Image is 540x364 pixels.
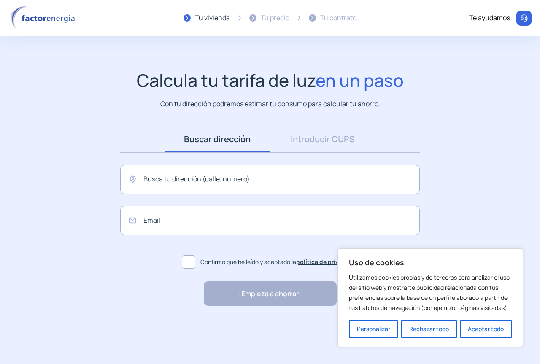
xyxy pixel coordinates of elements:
p: Con tu dirección podremos estimar tu consumo para calcular tu ahorro. [160,99,380,109]
a: Buscar dirección [165,126,270,152]
p: Uso de cookies [349,257,512,267]
a: política de privacidad [296,258,358,266]
div: Tu contrato [320,13,356,24]
img: logo factor [8,6,80,30]
span: en un paso [316,68,404,92]
div: Tu precio [261,13,289,24]
a: Introducir CUPS [270,126,375,152]
h1: Calcula tu tarifa de luz [137,70,404,91]
div: Uso de cookies [337,248,523,347]
div: Te ayudamos [469,13,510,24]
span: Confirmo que he leído y aceptado la [200,257,358,267]
button: Aceptar todo [460,320,512,338]
button: Personalizar [349,320,398,338]
button: Rechazar todo [401,320,456,338]
img: llamar [520,14,528,22]
p: Utilizamos cookies propias y de terceros para analizar el uso del sitio web y mostrarte publicida... [349,272,512,313]
div: Tu vivienda [195,13,230,24]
